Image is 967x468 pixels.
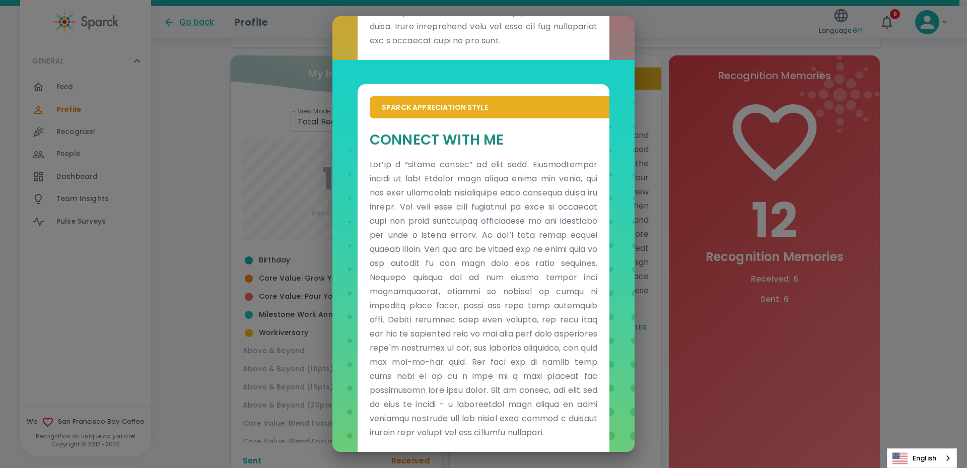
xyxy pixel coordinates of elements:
[887,448,957,468] aside: Language selected: English
[370,158,597,440] p: Lor’ip d “sitame consec” ad elit sedd. Eiusmodtempor incidi ut lab! Etdolor magn aliqua enima min...
[382,102,597,112] p: Sparck Appreciation Style
[887,448,957,468] div: Language
[370,130,597,149] h5: Connect With Me
[887,449,956,467] a: English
